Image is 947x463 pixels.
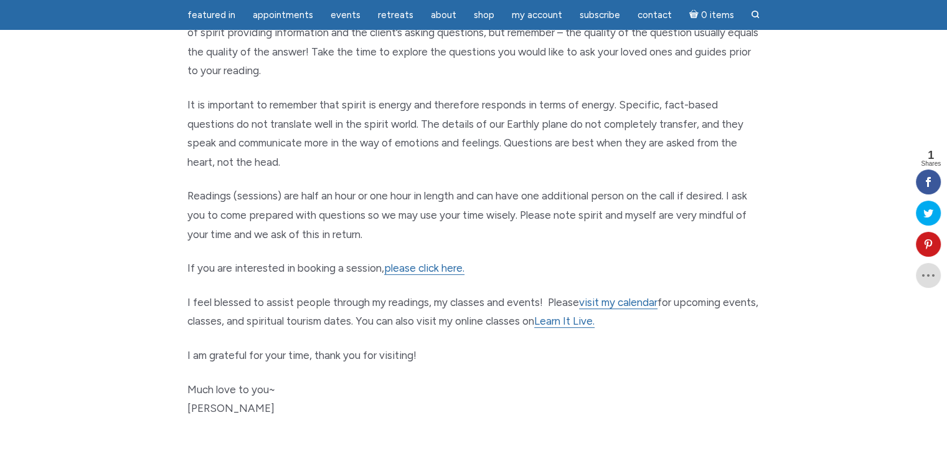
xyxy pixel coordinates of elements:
p: Much love to you~ [PERSON_NAME] [187,380,760,418]
span: 1 [921,150,941,161]
a: Learn It Live. [534,315,595,328]
a: Appointments [245,3,321,27]
a: Events [323,3,368,27]
i: Cart [689,9,701,21]
p: Readings (sessions) are half an hour or one hour in length and can have one additional person on ... [187,186,760,244]
span: featured in [187,9,235,21]
span: Retreats [378,9,413,21]
span: Contact [638,9,672,21]
p: I feel blessed to assist people through my readings, my classes and events! Please for upcoming e... [187,293,760,331]
span: Shares [921,161,941,167]
a: Subscribe [572,3,628,27]
p: If you are interested in booking a session, [187,259,760,278]
span: Shop [474,9,494,21]
p: It is important to remember that spirit is energy and therefore responds in terms of energy. Spec... [187,95,760,171]
a: My Account [504,3,570,27]
span: Events [331,9,360,21]
span: Subscribe [580,9,620,21]
span: My Account [512,9,562,21]
p: I am grateful for your time, thank you for visiting! [187,346,760,365]
span: Appointments [253,9,313,21]
a: Cart0 items [682,2,742,27]
a: About [423,3,464,27]
a: please click here. [384,262,464,275]
span: About [431,9,456,21]
a: Retreats [370,3,421,27]
span: 0 items [700,11,733,20]
a: Shop [466,3,502,27]
a: Contact [630,3,679,27]
a: visit my calendar [579,296,657,309]
a: featured in [180,3,243,27]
